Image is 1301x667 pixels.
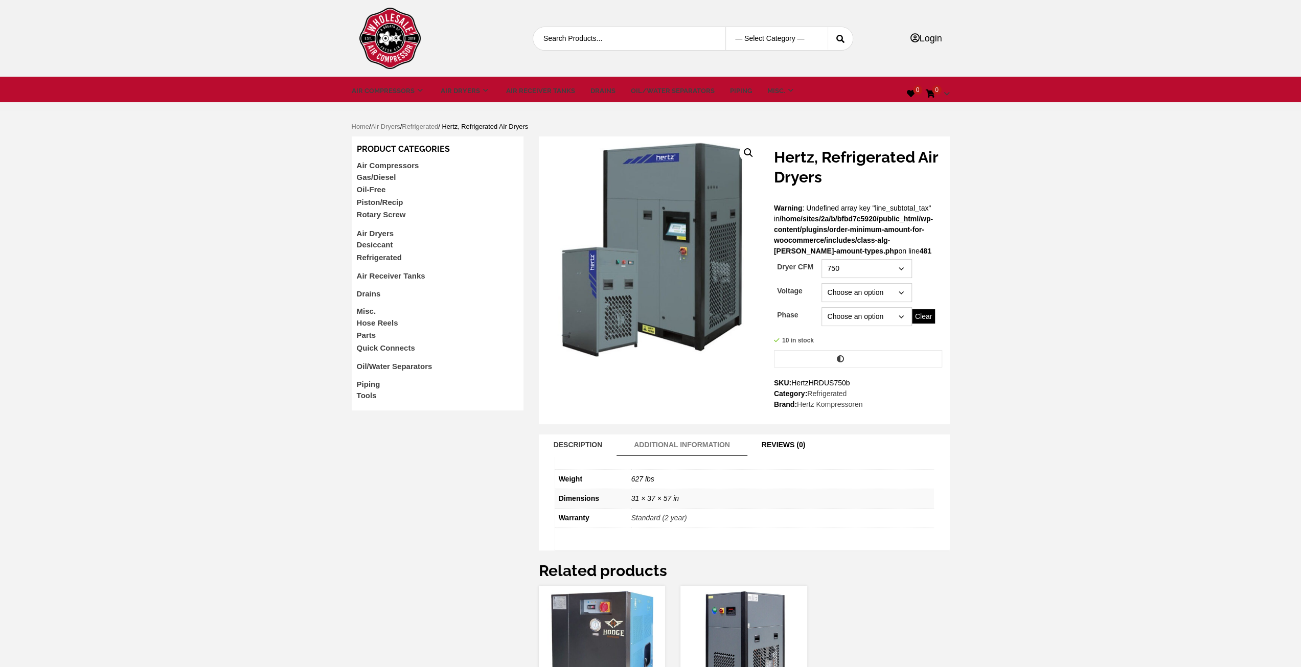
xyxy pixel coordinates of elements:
[751,434,816,455] a: Reviews (0)
[357,380,380,388] a: Piping
[357,229,394,238] a: Air Dryers
[357,198,403,206] a: Piston/Recip
[533,27,709,50] input: Search Products...
[774,388,942,399] span: Category:
[543,434,613,455] a: Description
[371,123,400,130] a: Air Dryers
[357,362,432,371] a: Oil/Water Separators
[441,86,491,96] a: Air Dryers
[357,185,386,194] a: Oil-Free
[357,144,450,154] span: Product categories
[777,281,803,302] label: Voltage
[357,343,415,352] a: Quick Connects
[631,514,687,522] a: Standard (2 year)
[777,305,798,326] label: Phase
[631,86,715,96] a: Oil/Water Separators
[912,309,935,324] a: Clear options
[352,86,425,96] a: Air Compressors
[797,400,862,408] a: Hertz Kompressoren
[774,147,942,187] h1: Hertz, Refrigerated Air Dryers
[555,509,631,528] th: Warranty
[791,379,850,387] span: HertzHRDUS750b
[357,210,406,219] a: Rotary Screw
[774,350,942,367] a: Compare
[913,85,923,95] span: 0
[774,399,942,410] span: Brand:
[919,247,931,255] b: 481
[357,161,419,170] a: Air Compressors
[352,123,369,130] a: Home
[357,173,396,181] a: Gas/Diesel
[774,336,942,345] p: 10 in stock
[774,204,802,212] b: Warning
[624,434,740,455] a: Additional information
[357,253,402,262] a: Refrigerated
[848,355,881,364] span: Compare
[352,122,950,136] nav: Breadcrumb
[774,378,942,388] span: SKU:
[739,144,758,162] a: View full-screen image gallery
[590,86,615,96] a: Drains
[506,86,575,96] a: Air Receiver Tanks
[767,86,796,96] a: Misc.
[357,271,425,280] a: Air Receiver Tanks
[357,391,377,400] a: Tools
[631,489,934,509] td: 31 × 37 × 57 in
[357,307,376,315] a: Misc.
[769,147,950,410] div: : Undefined array key "line_subtotal_tax" in on line
[774,215,933,255] b: /home/sites/2a/b/bfbd7c5920/public_html/wp-content/plugins/order-minimum-amount-for-woocommerce/i...
[357,318,398,327] a: Hose Reels
[631,470,934,489] td: 627 lbs
[910,33,942,43] a: Login
[357,289,381,298] a: Drains
[555,489,631,509] th: Dimensions
[357,331,376,339] a: Parts
[932,85,942,95] span: 0
[807,389,847,398] a: Refrigerated
[730,86,752,96] a: Piping
[357,240,393,249] a: Desiccant
[555,469,934,528] table: Product Details
[555,470,631,489] th: Weight
[539,561,950,581] h2: Related products
[907,89,915,98] a: 0
[402,123,438,130] a: Refrigerated
[777,257,813,278] label: Dryer CFM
